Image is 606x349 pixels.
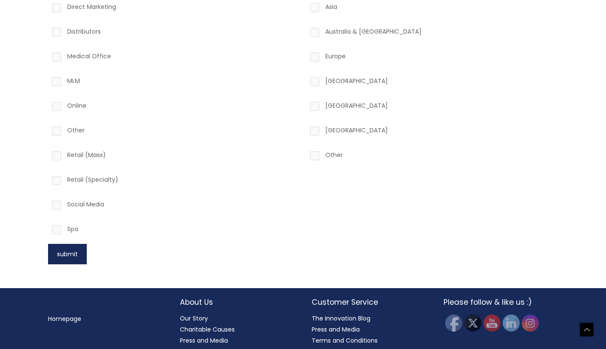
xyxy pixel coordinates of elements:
[50,199,298,213] label: Social Media
[50,149,298,164] label: Retail (Mass)
[50,174,298,189] label: Retail (Specialty)
[50,75,298,90] label: MLM
[48,313,163,324] nav: Menu
[50,51,298,65] label: Medical Office
[308,149,556,164] label: Other
[50,1,298,16] label: Direct Marketing
[464,315,481,332] img: Twitter
[48,315,81,323] a: Homepage
[180,313,295,346] nav: About Us
[308,75,556,90] label: [GEOGRAPHIC_DATA]
[312,297,427,308] h2: Customer Service
[308,1,556,16] label: Asia
[180,336,228,345] a: Press and Media
[308,51,556,65] label: Europe
[308,100,556,114] label: [GEOGRAPHIC_DATA]
[50,26,298,40] label: Distributors
[308,26,556,40] label: Australia & [GEOGRAPHIC_DATA]
[180,314,208,323] a: Our Story
[180,297,295,308] h2: About Us
[444,297,558,308] h2: Please follow & like us :)
[312,325,360,334] a: Press and Media
[312,314,370,323] a: The Innovation Blog
[50,125,298,139] label: Other
[48,244,87,264] button: submit
[308,125,556,139] label: [GEOGRAPHIC_DATA]
[445,315,462,332] img: Facebook
[312,336,378,345] a: Terms and Conditions
[50,100,298,114] label: Online
[180,325,235,334] a: Charitable Causes
[50,223,298,238] label: Spa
